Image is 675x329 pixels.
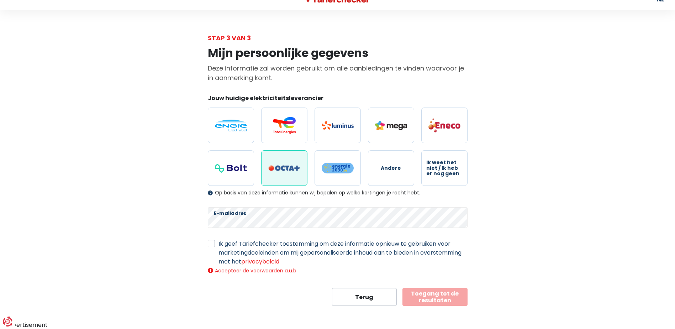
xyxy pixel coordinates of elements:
[208,46,468,60] h1: Mijn persoonlijke gegevens
[322,121,354,130] img: Luminus
[208,190,468,196] div: Op basis van deze informatie kunnen wij bepalen op welke kortingen je recht hebt.
[268,165,300,171] img: Octa+
[322,162,354,174] img: Energie2030
[241,257,279,266] a: privacybeleid
[402,288,468,306] button: Toegang tot de resultaten
[208,94,468,105] legend: Jouw huidige elektriciteitsleverancier
[215,164,247,173] img: Bolt
[208,267,468,274] div: Accepteer de voorwaarden a.u.b
[428,118,460,133] img: Eneco
[218,239,468,266] label: Ik geef Tariefchecker toestemming om deze informatie opnieuw te gebruiken voor marketingdoeleinde...
[426,160,463,176] span: Ik weet het niet / Ik heb er nog geen
[268,117,300,134] img: Total Energies / Lampiris
[215,120,247,131] img: Engie / Electrabel
[332,288,397,306] button: Terug
[381,166,401,171] span: Andere
[375,121,407,130] img: Mega
[208,63,468,83] p: Deze informatie zal worden gebruikt om alle aanbiedingen te vinden waarvoor je in aanmerking komt.
[208,33,468,43] div: Stap 3 van 3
